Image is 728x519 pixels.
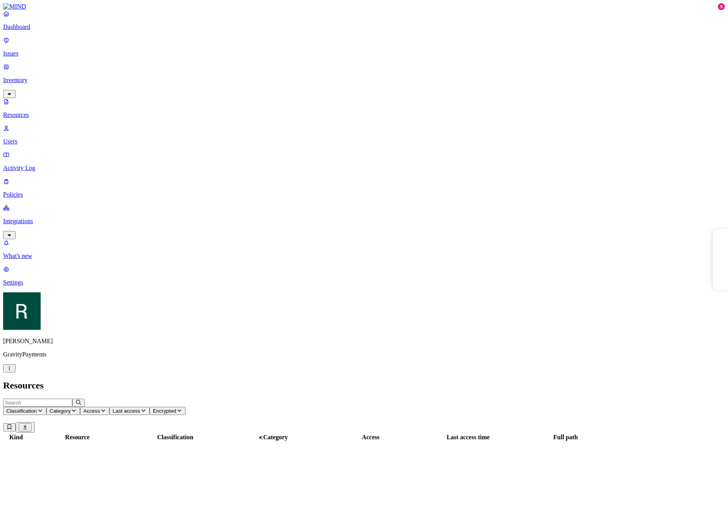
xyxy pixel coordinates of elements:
[3,77,725,84] p: Inventory
[3,178,725,198] a: Policies
[3,252,725,259] p: What's new
[3,279,725,286] p: Settings
[3,50,725,57] p: Issues
[323,434,419,441] div: Access
[3,111,725,118] p: Resources
[3,191,725,198] p: Policies
[3,292,41,330] img: Ron Rabinovich
[83,408,100,414] span: Access
[113,408,140,414] span: Last access
[50,408,71,414] span: Category
[4,434,28,441] div: Kind
[3,351,725,358] p: GravityPayments
[3,338,725,345] p: [PERSON_NAME]
[420,434,516,441] div: Last access time
[3,151,725,172] a: Activity Log
[3,3,725,10] a: MIND
[3,63,725,97] a: Inventory
[127,434,224,441] div: Classification
[3,380,725,391] h2: Resources
[3,138,725,145] p: Users
[3,10,725,30] a: Dashboard
[3,204,725,238] a: Integrations
[6,408,37,414] span: Classification
[3,218,725,225] p: Integrations
[29,434,125,441] div: Resource
[718,3,725,10] div: 9
[263,434,288,440] span: Category
[3,125,725,145] a: Users
[3,239,725,259] a: What's new
[3,3,26,10] img: MIND
[3,165,725,172] p: Activity Log
[518,434,614,441] div: Full path
[3,98,725,118] a: Resources
[3,399,72,407] input: Search
[153,408,176,414] span: Encrypted
[3,23,725,30] p: Dashboard
[3,266,725,286] a: Settings
[3,37,725,57] a: Issues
